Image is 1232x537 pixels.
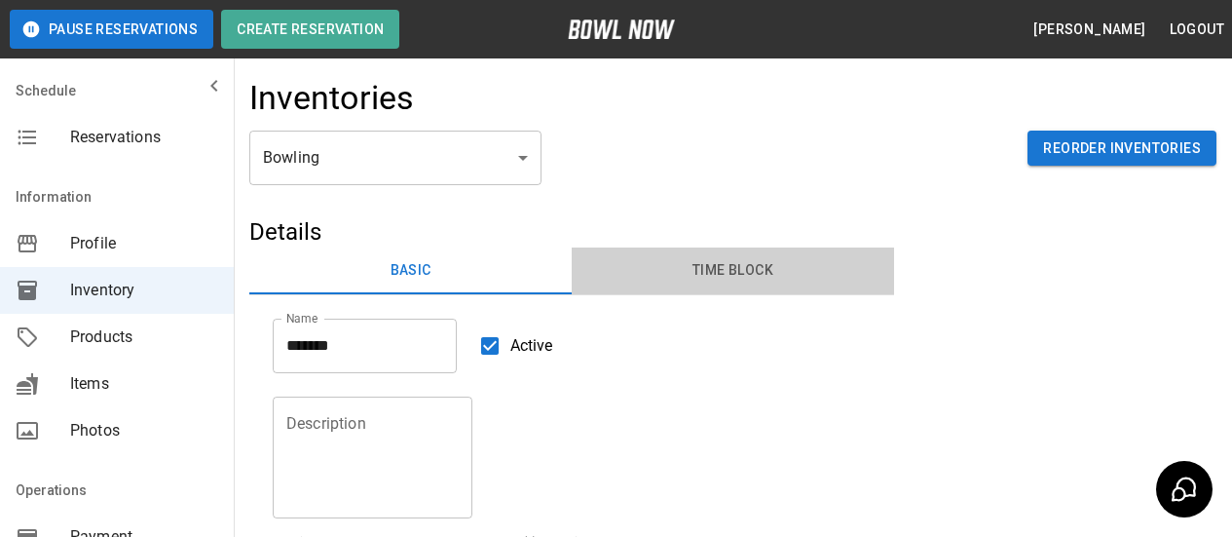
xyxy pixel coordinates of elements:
[70,232,218,255] span: Profile
[70,126,218,149] span: Reservations
[510,334,553,358] span: Active
[70,279,218,302] span: Inventory
[249,131,541,185] div: Bowling
[70,419,218,442] span: Photos
[249,216,894,248] h5: Details
[1026,12,1153,48] button: [PERSON_NAME]
[249,248,572,294] button: Basic
[249,248,894,294] div: basic tabs example
[10,10,213,49] button: Pause Reservations
[572,248,894,294] button: Time Block
[70,372,218,396] span: Items
[1027,131,1216,167] button: Reorder Inventories
[221,10,399,49] button: Create Reservation
[1162,12,1232,48] button: Logout
[249,78,415,119] h4: Inventories
[568,19,675,39] img: logo
[70,326,218,349] span: Products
